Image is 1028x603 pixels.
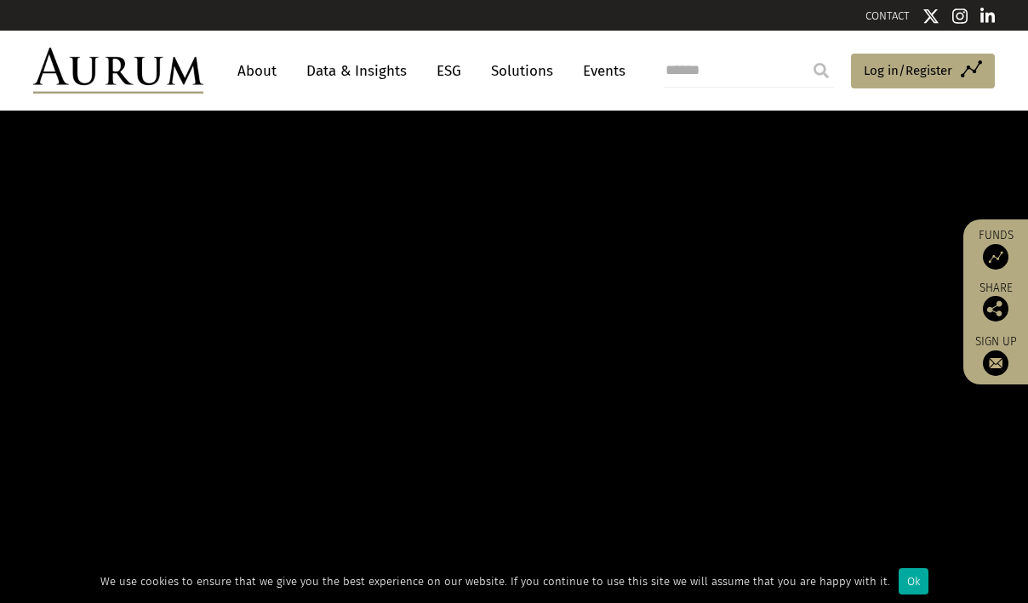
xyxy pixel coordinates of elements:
[574,55,625,87] a: Events
[864,60,952,81] span: Log in/Register
[983,244,1008,270] img: Access Funds
[865,9,910,22] a: CONTACT
[804,54,838,88] input: Submit
[922,8,939,25] img: Twitter icon
[983,296,1008,321] img: Share this post
[428,55,470,87] a: ESG
[972,282,1019,321] div: Share
[229,55,285,87] a: About
[899,568,928,594] div: Ok
[298,55,415,87] a: Data & Insights
[33,48,203,94] img: Aurum
[983,350,1008,376] img: Sign up to our newsletter
[851,54,995,89] a: Log in/Register
[972,228,1019,270] a: Funds
[952,8,968,25] img: Instagram icon
[483,55,562,87] a: Solutions
[972,334,1019,376] a: Sign up
[980,8,996,25] img: Linkedin icon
